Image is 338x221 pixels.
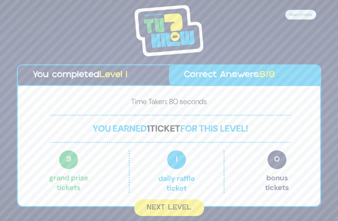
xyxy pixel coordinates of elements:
[184,68,305,82] p: Correct Answers
[99,71,127,79] span: Level 1
[59,150,78,169] span: 3
[259,71,275,79] span: 6/8
[49,150,88,193] p: Grand Prize tickets
[143,150,210,193] p: Daily Raffle ticket
[33,68,154,82] p: You completed
[135,5,203,56] img: Tournament Logo
[134,199,204,216] button: Next Level
[28,96,310,110] p: Time Taken: 80 seconds
[265,150,289,193] p: Bonus tickets
[147,123,150,134] span: 1
[268,150,286,169] span: 0
[167,150,186,169] span: 1
[285,10,316,20] button: Share Credits
[93,123,248,134] span: You earned for this level!
[150,123,180,134] span: ticket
